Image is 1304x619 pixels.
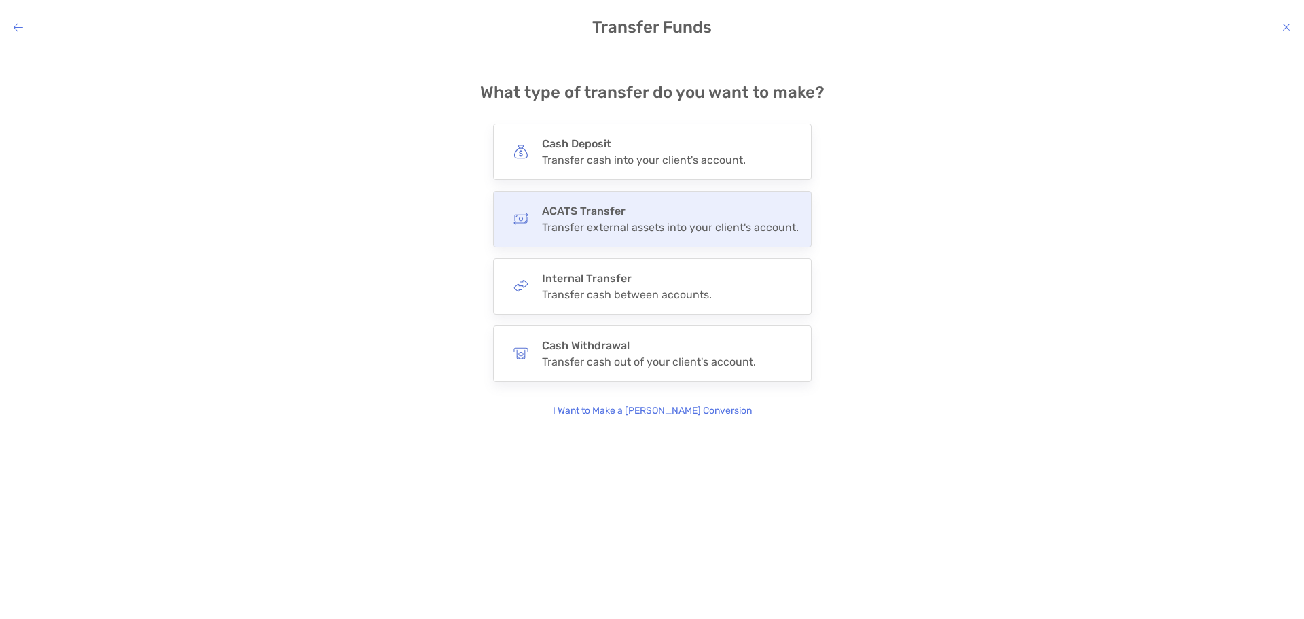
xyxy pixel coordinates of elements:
h4: Cash Deposit [542,137,746,150]
img: button icon [513,144,528,159]
h4: Internal Transfer [542,272,712,285]
p: I Want to Make a [PERSON_NAME] Conversion [553,404,752,419]
img: button icon [513,211,528,226]
div: Transfer cash between accounts. [542,288,712,301]
div: Transfer cash into your client's account. [542,154,746,166]
h4: ACATS Transfer [542,205,799,217]
img: button icon [513,346,528,361]
div: Transfer cash out of your client's account. [542,355,756,368]
h4: What type of transfer do you want to make? [480,83,825,102]
img: button icon [513,279,528,294]
h4: Cash Withdrawal [542,339,756,352]
div: Transfer external assets into your client's account. [542,221,799,234]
